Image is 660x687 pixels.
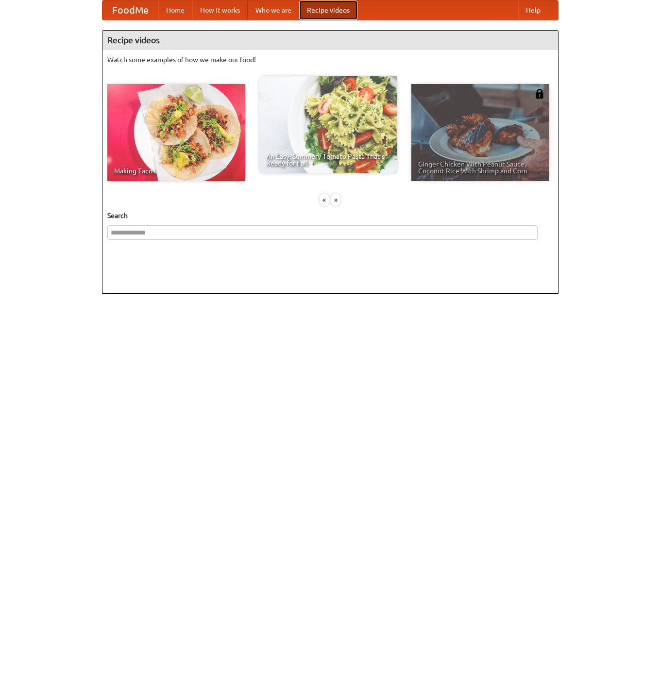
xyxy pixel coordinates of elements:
img: 483408.png [535,89,544,99]
a: Who we are [248,0,299,20]
span: An Easy, Summery Tomato Pasta That's Ready for Fall [266,153,390,167]
p: Watch some examples of how we make our food! [107,55,553,65]
a: How it works [192,0,248,20]
a: Making Tacos [107,84,245,181]
a: FoodMe [102,0,158,20]
a: Recipe videos [299,0,357,20]
a: Help [518,0,548,20]
span: Making Tacos [114,168,238,174]
a: Home [158,0,192,20]
div: » [331,194,340,206]
div: « [320,194,329,206]
h5: Search [107,211,553,220]
a: An Easy, Summery Tomato Pasta That's Ready for Fall [259,76,397,173]
h4: Recipe videos [102,31,558,50]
